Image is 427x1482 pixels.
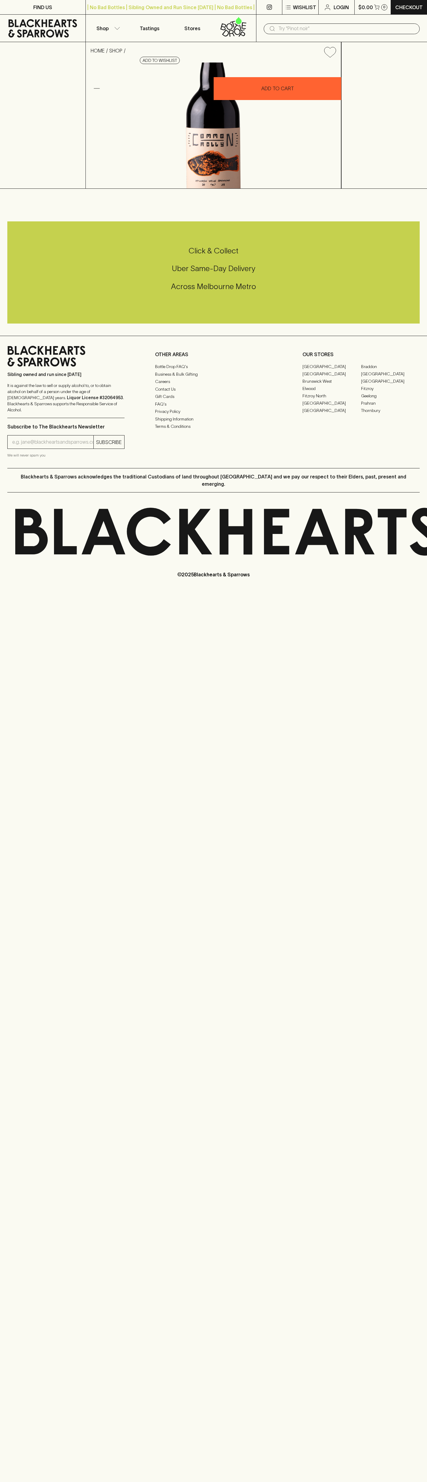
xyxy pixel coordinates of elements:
[395,4,423,11] p: Checkout
[261,85,294,92] p: ADD TO CART
[155,423,272,430] a: Terms & Conditions
[7,382,125,413] p: It is against the law to sell or supply alcohol to, or to obtain alcohol on behalf of a person un...
[12,437,93,447] input: e.g. jane@blackheartsandsparrows.com.au
[155,363,272,370] a: Bottle Drop FAQ's
[12,473,415,488] p: Blackhearts & Sparrows acknowledges the traditional Custodians of land throughout [GEOGRAPHIC_DAT...
[7,221,420,324] div: Call to action block
[302,385,361,392] a: Elwood
[67,395,123,400] strong: Liquor License #32064953
[293,4,316,11] p: Wishlist
[140,25,159,32] p: Tastings
[109,48,122,53] a: SHOP
[361,363,420,370] a: Braddon
[302,351,420,358] p: OUR STORES
[155,378,272,385] a: Careers
[7,281,420,292] h5: Across Melbourne Metro
[361,399,420,407] a: Prahran
[96,25,109,32] p: Shop
[96,439,122,446] p: SUBSCRIBE
[361,385,420,392] a: Fitzroy
[128,15,171,42] a: Tastings
[184,25,200,32] p: Stores
[94,435,124,449] button: SUBSCRIBE
[361,378,420,385] a: [GEOGRAPHIC_DATA]
[383,5,385,9] p: 0
[86,63,341,188] img: 40907.png
[302,392,361,399] a: Fitzroy North
[155,385,272,393] a: Contact Us
[302,399,361,407] a: [GEOGRAPHIC_DATA]
[334,4,349,11] p: Login
[302,363,361,370] a: [GEOGRAPHIC_DATA]
[155,393,272,400] a: Gift Cards
[302,378,361,385] a: Brunswick West
[278,24,415,34] input: Try "Pinot noir"
[171,15,214,42] a: Stores
[140,57,180,64] button: Add to wishlist
[361,370,420,378] a: [GEOGRAPHIC_DATA]
[7,246,420,256] h5: Click & Collect
[86,15,128,42] button: Shop
[7,263,420,274] h5: Uber Same-Day Delivery
[361,407,420,414] a: Thornbury
[302,370,361,378] a: [GEOGRAPHIC_DATA]
[361,392,420,399] a: Geelong
[7,452,125,458] p: We will never spam you
[7,371,125,378] p: Sibling owned and run since [DATE]
[322,45,338,60] button: Add to wishlist
[7,423,125,430] p: Subscribe to The Blackhearts Newsletter
[358,4,373,11] p: $0.00
[155,408,272,415] a: Privacy Policy
[155,370,272,378] a: Business & Bulk Gifting
[91,48,105,53] a: HOME
[214,77,341,100] button: ADD TO CART
[302,407,361,414] a: [GEOGRAPHIC_DATA]
[155,415,272,423] a: Shipping Information
[33,4,52,11] p: FIND US
[155,400,272,408] a: FAQ's
[155,351,272,358] p: OTHER AREAS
